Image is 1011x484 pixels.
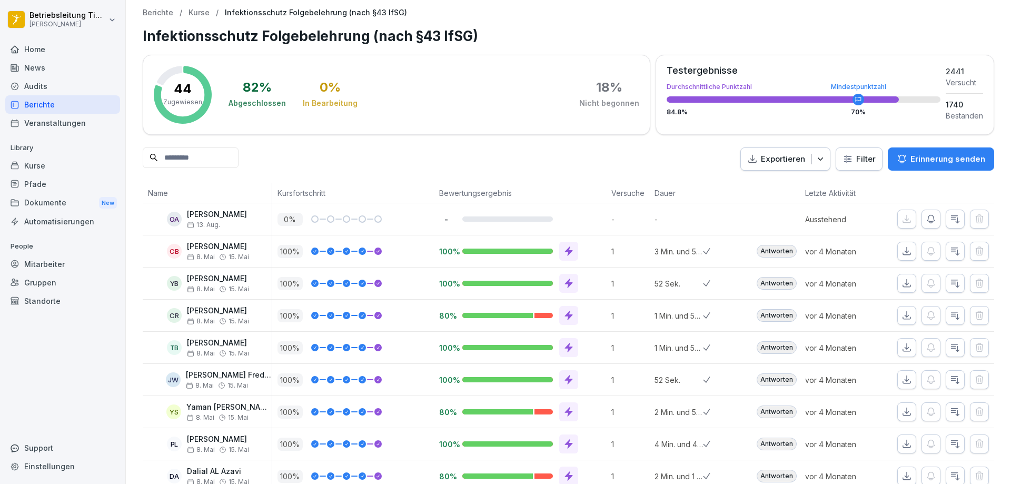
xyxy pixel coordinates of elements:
[143,8,173,17] a: Berichte
[439,407,454,417] p: 80%
[229,253,249,261] span: 15. Mai
[187,339,249,348] p: [PERSON_NAME]
[187,242,249,251] p: [PERSON_NAME]
[186,414,214,421] span: 8. Mai
[655,407,703,418] p: 2 Min. und 51 Sek.
[439,214,454,224] p: -
[5,273,120,292] a: Gruppen
[836,148,882,171] button: Filter
[439,343,454,353] p: 100%
[805,471,881,482] p: vor 4 Monaten
[167,469,182,483] div: DA
[667,84,940,90] div: Durchschnittliche Punktzahl
[851,109,866,115] div: 70 %
[831,84,886,90] div: Mindestpunktzahl
[611,214,649,225] p: -
[439,246,454,256] p: 100%
[843,154,876,164] div: Filter
[888,147,994,171] button: Erinnerung senden
[757,438,797,450] div: Antworten
[189,8,210,17] a: Kurse
[5,140,120,156] p: Library
[946,77,983,88] div: Versucht
[277,277,303,290] p: 100 %
[805,214,881,225] p: Ausstehend
[277,470,303,483] p: 100 %
[187,274,249,283] p: [PERSON_NAME]
[439,439,454,449] p: 100%
[667,66,940,75] div: Testergebnisse
[277,245,303,258] p: 100 %
[611,471,649,482] p: 1
[655,471,703,482] p: 2 Min. und 1 Sek.
[229,285,249,293] span: 15. Mai
[99,197,117,209] div: New
[5,255,120,273] div: Mitarbeiter
[186,403,271,412] p: Yaman [PERSON_NAME]
[187,318,215,325] span: 8. Mai
[174,83,192,95] p: 44
[5,212,120,231] div: Automatisierungen
[611,439,649,450] p: 1
[187,467,249,476] p: Dalial AL Azavi
[655,342,703,353] p: 1 Min. und 53 Sek.
[143,26,994,46] h1: Infektionsschutz Folgebelehrung (nach §43 IfSG)
[187,253,215,261] span: 8. Mai
[439,279,454,289] p: 100%
[439,471,454,481] p: 80%
[5,238,120,255] p: People
[611,187,644,199] p: Versuche
[167,308,182,323] div: CR
[229,350,249,357] span: 15. Mai
[5,292,120,310] a: Standorte
[805,374,881,386] p: vor 4 Monaten
[5,40,120,58] a: Home
[655,310,703,321] p: 1 Min. und 54 Sek.
[186,382,214,389] span: 8. Mai
[611,407,649,418] p: 1
[611,342,649,353] p: 1
[167,340,182,355] div: TB
[229,446,249,453] span: 15. Mai
[439,375,454,385] p: 100%
[243,81,272,94] div: 82 %
[579,98,639,108] div: Nicht begonnen
[655,374,703,386] p: 52 Sek.
[757,406,797,418] div: Antworten
[187,221,220,229] span: 13. Aug.
[5,77,120,95] a: Audits
[805,342,881,353] p: vor 4 Monaten
[277,341,303,354] p: 100 %
[5,457,120,476] div: Einstellungen
[757,277,797,290] div: Antworten
[166,372,181,387] div: JW
[655,214,703,225] p: -
[187,307,249,315] p: [PERSON_NAME]
[611,278,649,289] p: 1
[5,95,120,114] a: Berichte
[5,175,120,193] a: Pfade
[163,97,202,107] p: Zugewiesen
[148,187,266,199] p: Name
[320,81,341,94] div: 0 %
[655,439,703,450] p: 4 Min. und 49 Sek.
[910,153,985,165] p: Erinnerung senden
[805,310,881,321] p: vor 4 Monaten
[187,446,215,453] span: 8. Mai
[757,341,797,354] div: Antworten
[29,11,106,20] p: Betriebsleitung Timmendorf
[228,414,249,421] span: 15. Mai
[5,156,120,175] a: Kurse
[167,437,182,451] div: PL
[655,187,698,199] p: Dauer
[5,114,120,132] a: Veranstaltungen
[761,153,805,165] p: Exportieren
[277,438,303,451] p: 100 %
[167,276,182,291] div: YB
[277,187,429,199] p: Kursfortschritt
[805,278,881,289] p: vor 4 Monaten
